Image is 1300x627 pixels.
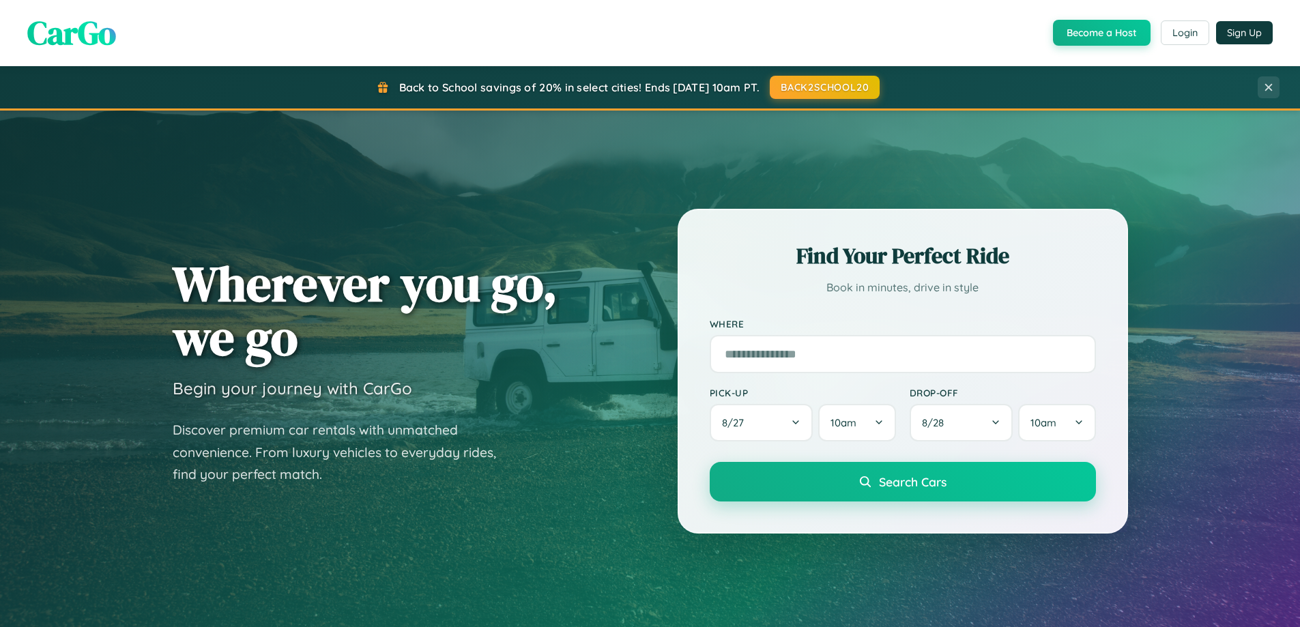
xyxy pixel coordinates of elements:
button: 10am [818,404,895,441]
p: Book in minutes, drive in style [710,278,1096,297]
p: Discover premium car rentals with unmatched convenience. From luxury vehicles to everyday rides, ... [173,419,514,486]
button: Search Cars [710,462,1096,501]
button: 8/27 [710,404,813,441]
h1: Wherever you go, we go [173,257,558,364]
span: CarGo [27,10,116,55]
button: 8/28 [910,404,1013,441]
label: Pick-up [710,387,896,398]
button: Become a Host [1053,20,1151,46]
span: 10am [1030,416,1056,429]
span: Search Cars [879,474,947,489]
button: Login [1161,20,1209,45]
button: Sign Up [1216,21,1273,44]
span: 10am [830,416,856,429]
span: Back to School savings of 20% in select cities! Ends [DATE] 10am PT. [399,81,760,94]
h2: Find Your Perfect Ride [710,241,1096,271]
span: 8 / 28 [922,416,951,429]
button: BACK2SCHOOL20 [770,76,880,99]
label: Drop-off [910,387,1096,398]
button: 10am [1018,404,1095,441]
label: Where [710,318,1096,330]
span: 8 / 27 [722,416,751,429]
h3: Begin your journey with CarGo [173,378,412,398]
